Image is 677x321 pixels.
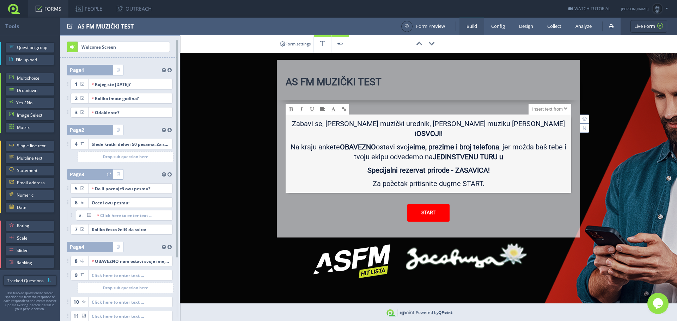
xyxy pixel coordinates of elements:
[70,125,84,135] span: Page
[70,169,84,180] span: Page
[6,178,54,188] a: Email address
[630,20,667,33] a: Live Form
[92,224,170,234] div: Koliko često želiš da svira:
[17,85,51,96] span: Dropdown
[92,139,170,149] div: Slede kratki delovi 50 pesama. Za svaku pesmu klikni kako ti se dopada i koliko često želiš da je...
[75,79,78,89] span: 1
[512,18,540,35] a: Design
[81,171,84,178] span: 3
[16,98,51,108] span: Yes / No
[386,309,415,316] img: QPoint
[75,197,78,208] span: 6
[81,243,84,250] span: 4
[290,179,567,192] p: Za početak pritisnite dugme START.
[17,165,51,176] span: Statement
[413,143,458,151] b: ime, prezime i
[416,129,441,138] b: OSVOJI
[6,190,54,200] a: Numeric
[75,224,78,235] span: 7
[73,297,79,307] span: 10
[290,119,567,142] p: Zabavi se, [PERSON_NAME] muzički urednik, [PERSON_NAME] muziku [PERSON_NAME] i !
[367,166,490,174] b: Specijalni rezervat prirode - ZASAVICA!
[92,79,170,89] div: Kojeg ste [DATE]?
[4,275,56,286] a: Tracked Questions
[6,202,54,213] a: Date
[16,55,51,65] span: File upload
[70,242,84,252] span: Page
[17,258,51,268] span: Ranking
[81,126,84,133] span: 2
[92,107,170,117] div: Odakle ste?
[17,190,51,200] span: Numeric
[70,65,84,75] span: Page
[6,55,54,65] a: File upload
[79,210,83,221] span: a.
[75,183,78,194] span: 5
[6,245,54,256] a: Slider
[459,18,484,35] a: Build
[92,184,170,193] div: Da li poznaješ ovu pesmu?
[6,122,54,133] a: Matrix
[296,104,307,115] a: Italic ( Ctrl + i )
[17,178,51,188] span: Email address
[540,18,568,35] a: Collect
[290,142,567,165] p: Na kraju ankete ostavi svoje , jer možda baš tebe i tvoju ekipu odvedemo na
[6,221,54,231] a: Rating
[6,42,54,53] a: Question group
[529,104,571,115] div: Insert text from
[17,202,51,213] span: Date
[6,85,54,96] a: Dropdown
[407,204,450,222] div: START
[401,21,445,32] a: Form Preview
[17,42,51,53] span: Question group
[113,65,123,75] a: Delete page
[92,256,170,266] div: OBAVEZNO nam ostavi svoje ime, prezime i broj telefona, jer možda baš tebei tvoju EKIPU odvedemo ...
[113,242,123,252] a: Delete page
[75,107,78,118] span: 3
[286,104,296,115] a: Bold ( Ctrl + b )
[6,73,54,84] a: Multichoice
[328,104,338,115] a: Font Size
[6,153,54,163] a: Multiline text
[307,104,317,115] a: Underline ( Ctrl + u )
[568,18,599,35] a: Analyze
[438,309,453,315] a: QPoint
[6,141,54,151] a: Single line text
[568,6,610,12] a: WATCH TUTORIAL
[17,141,51,151] span: Single line text
[5,18,60,35] div: Tools
[433,153,503,161] b: JEDINSTVENU TURU u
[78,18,398,35] div: AS FM MUZIČKI TEST
[75,93,78,104] span: 2
[78,42,170,52] span: Welcome Screen
[317,104,328,115] a: Alignment
[17,122,51,133] span: Matrix
[17,73,51,84] span: Multichoice
[17,221,51,231] span: Rating
[113,169,123,179] a: Delete page
[17,245,51,256] span: Slider
[6,165,54,176] a: Statement
[416,303,453,321] div: Powered by
[484,18,512,35] a: Config
[105,170,113,180] em: Page is repeated for each media attachment
[459,143,499,151] b: broj telefona
[81,67,84,73] span: 1
[647,293,670,314] iframe: chat widget
[75,139,78,149] span: 4
[6,110,54,121] a: Image Select
[6,233,54,243] a: Scale
[286,76,571,92] input: Form title
[6,98,54,108] a: Yes / No
[113,125,123,135] a: Delete page
[67,22,73,31] span: Edit
[338,104,349,115] a: Link
[75,270,78,280] span: 9
[6,258,54,268] a: Ranking
[92,198,170,208] div: Oceni ovu pesmu:
[92,93,170,103] div: Koliko imate godina?
[277,35,314,53] a: Form settings
[17,153,51,163] span: Multiline text
[17,110,51,121] span: Image Select
[17,233,51,243] span: Scale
